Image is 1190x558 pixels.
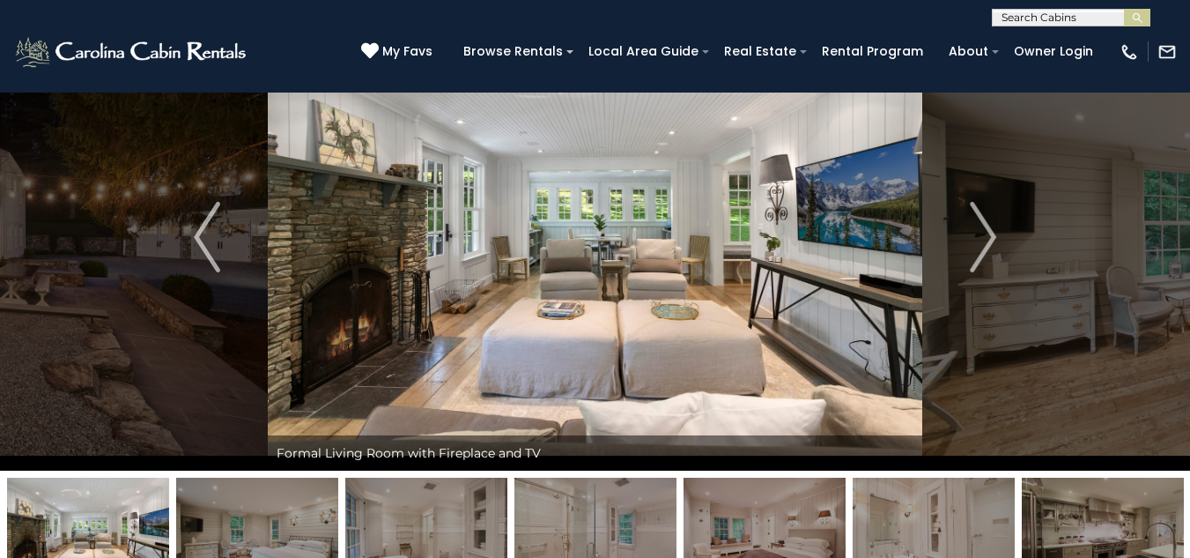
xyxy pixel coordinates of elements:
a: Real Estate [715,38,805,65]
button: Next [922,4,1044,471]
span: My Favs [382,42,432,61]
a: Rental Program [813,38,932,65]
a: Local Area Guide [580,38,707,65]
a: Browse Rentals [455,38,572,65]
a: About [940,38,997,65]
button: Previous [146,4,268,471]
img: arrow [194,202,220,272]
a: Owner Login [1005,38,1102,65]
a: My Favs [361,42,437,62]
div: Formal Living Room with Fireplace and TV [268,435,922,471]
img: phone-regular-white.png [1120,42,1139,62]
img: mail-regular-white.png [1157,42,1177,62]
img: White-1-2.png [13,34,251,70]
img: arrow [970,202,996,272]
